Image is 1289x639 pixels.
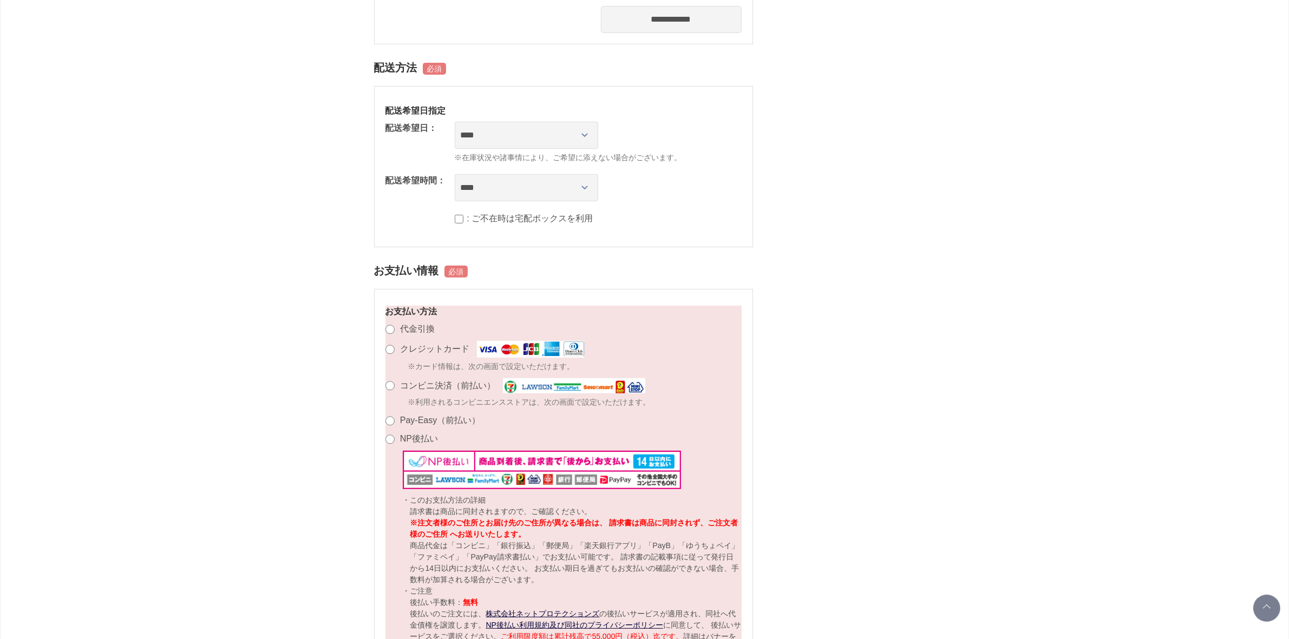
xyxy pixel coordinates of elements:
h2: 配送方法 [374,55,753,81]
label: 代金引換 [400,324,435,333]
span: ※在庫状況や諸事情により、ご希望に添えない場合がございます。 [455,152,742,163]
span: ※利用されるコンビニエンスストアは、次の画面で設定いただけます。 [408,397,651,408]
label: : ご不在時は宅配ボックスを利用 [467,214,593,223]
span: ※カード情報は、次の画面で設定いただけます。 [408,361,575,372]
label: Pay-Easy（前払い） [400,416,480,425]
img: NP後払い [403,451,682,489]
dt: 配送希望日： [385,122,437,135]
h2: お支払い情報 [374,258,753,284]
span: ※注文者様のご住所とお届け先のご住所が異なる場合は、 請求書は商品に同封されず、ご注文者様のご住所 へお送りいたします。 [410,518,738,538]
label: コンビニ決済（前払い） [400,381,495,390]
label: NP後払い [400,434,438,443]
p: 商品代金は「コンビニ」「銀行振込」「郵便局」「楽天銀行アプリ」「PayB」「ゆうちょペイ」「ファミペイ」「PayPay請求書払い」でお支払い可能です。 請求書の記載事項に従って発行日から14日以... [410,540,742,585]
img: コンビニ決済（前払い） [503,378,645,393]
img: クレジットカード [477,341,584,358]
span: 無料 [463,598,479,607]
h3: お支払い方法 [385,306,742,317]
label: クレジットカード [400,344,469,353]
a: 株式会社ネットプロテクションズ [486,609,600,618]
p: 請求書は商品に同封されますので、ご確認ください。 [410,506,742,517]
dt: 配送希望時間： [385,174,446,187]
a: NP後払い利用規約及び同社のプライバシーポリシー [486,621,663,629]
h3: 配送希望日指定 [385,105,742,116]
